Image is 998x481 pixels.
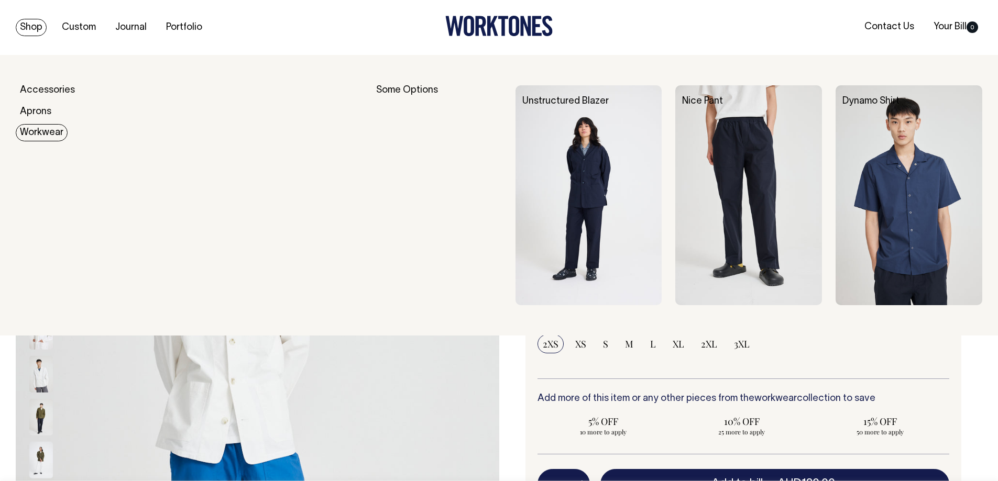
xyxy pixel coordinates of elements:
a: Workwear [16,124,68,141]
input: S [598,334,613,353]
img: olive [29,399,53,435]
span: S [603,338,608,350]
input: 2XL [696,334,722,353]
span: 25 more to apply [681,428,803,436]
img: off-white [29,356,53,393]
a: Journal [111,19,151,36]
input: 5% OFF 10 more to apply [538,412,670,439]
input: 2XS [538,334,564,353]
span: XL [673,338,684,350]
input: M [620,334,639,353]
span: 50 more to apply [819,428,941,436]
input: XS [570,334,591,353]
span: 10 more to apply [543,428,664,436]
a: Your Bill0 [929,18,982,36]
div: Some Options [376,85,502,305]
a: Accessories [16,82,79,99]
span: 5% OFF [543,415,664,428]
img: olive [29,442,53,478]
img: Nice Pant [675,85,822,305]
input: 10% OFF 25 more to apply [676,412,808,439]
a: Custom [58,19,100,36]
span: 0 [967,21,978,33]
span: 15% OFF [819,415,941,428]
span: M [625,338,633,350]
a: Shop [16,19,47,36]
img: Unstructured Blazer [516,85,662,305]
input: L [645,334,661,353]
a: Nice Pant [682,97,723,106]
span: XS [575,338,586,350]
span: 2XL [701,338,717,350]
span: 10% OFF [681,415,803,428]
img: Dynamo Shirt [836,85,982,305]
input: XL [667,334,689,353]
a: Aprons [16,103,56,120]
span: 3XL [734,338,750,350]
input: 15% OFF 50 more to apply [814,412,946,439]
a: workwear [754,394,797,403]
a: Unstructured Blazer [522,97,609,106]
a: Dynamo Shirt [842,97,900,106]
h6: Add more of this item or any other pieces from the collection to save [538,394,950,404]
input: 3XL [729,334,755,353]
span: 2XS [543,338,558,350]
a: Portfolio [162,19,206,36]
span: L [650,338,656,350]
a: Contact Us [860,18,918,36]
